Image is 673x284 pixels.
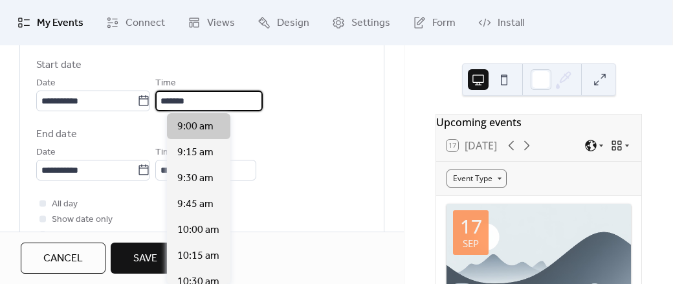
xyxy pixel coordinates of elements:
[469,5,534,40] a: Install
[207,16,235,31] span: Views
[36,127,77,142] div: End date
[432,16,456,31] span: Form
[177,171,214,186] span: 9:30 am
[177,119,214,135] span: 9:00 am
[43,251,83,267] span: Cancel
[177,145,214,160] span: 9:15 am
[21,243,105,274] button: Cancel
[8,5,93,40] a: My Events
[52,228,108,243] span: Hide end time
[133,251,157,267] span: Save
[178,5,245,40] a: Views
[155,145,176,160] span: Time
[37,16,83,31] span: My Events
[177,197,214,212] span: 9:45 am
[36,145,56,160] span: Date
[177,223,219,238] span: 10:00 am
[498,16,524,31] span: Install
[52,212,113,228] span: Show date only
[36,34,102,50] span: Date and time
[436,115,641,130] div: Upcoming events
[403,5,465,40] a: Form
[126,16,165,31] span: Connect
[111,243,180,274] button: Save
[96,5,175,40] a: Connect
[155,76,176,91] span: Time
[277,16,309,31] span: Design
[460,217,482,236] div: 17
[463,239,479,248] div: Sep
[52,197,78,212] span: All day
[322,5,400,40] a: Settings
[36,58,82,73] div: Start date
[177,248,219,264] span: 10:15 am
[248,5,319,40] a: Design
[36,76,56,91] span: Date
[351,16,390,31] span: Settings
